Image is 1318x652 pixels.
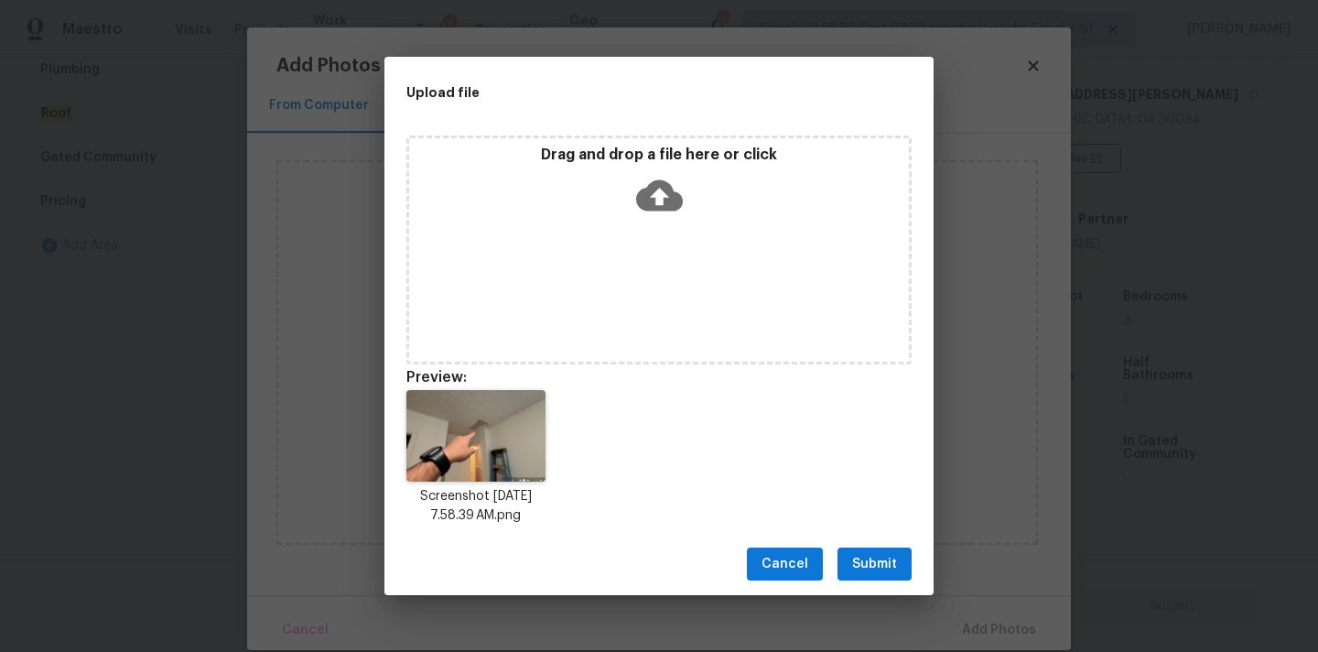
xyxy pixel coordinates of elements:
img: 4dDd3bTLHP8fagwBRgqQ+zAAAAAASUVORK5CYII= [406,390,546,482]
button: Cancel [747,548,823,581]
button: Submit [837,548,912,581]
p: Drag and drop a file here or click [409,146,909,165]
h2: Upload file [406,82,829,103]
span: Cancel [762,553,808,576]
p: Screenshot [DATE] 7.58.39 AM.png [406,487,546,526]
span: Submit [852,553,897,576]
